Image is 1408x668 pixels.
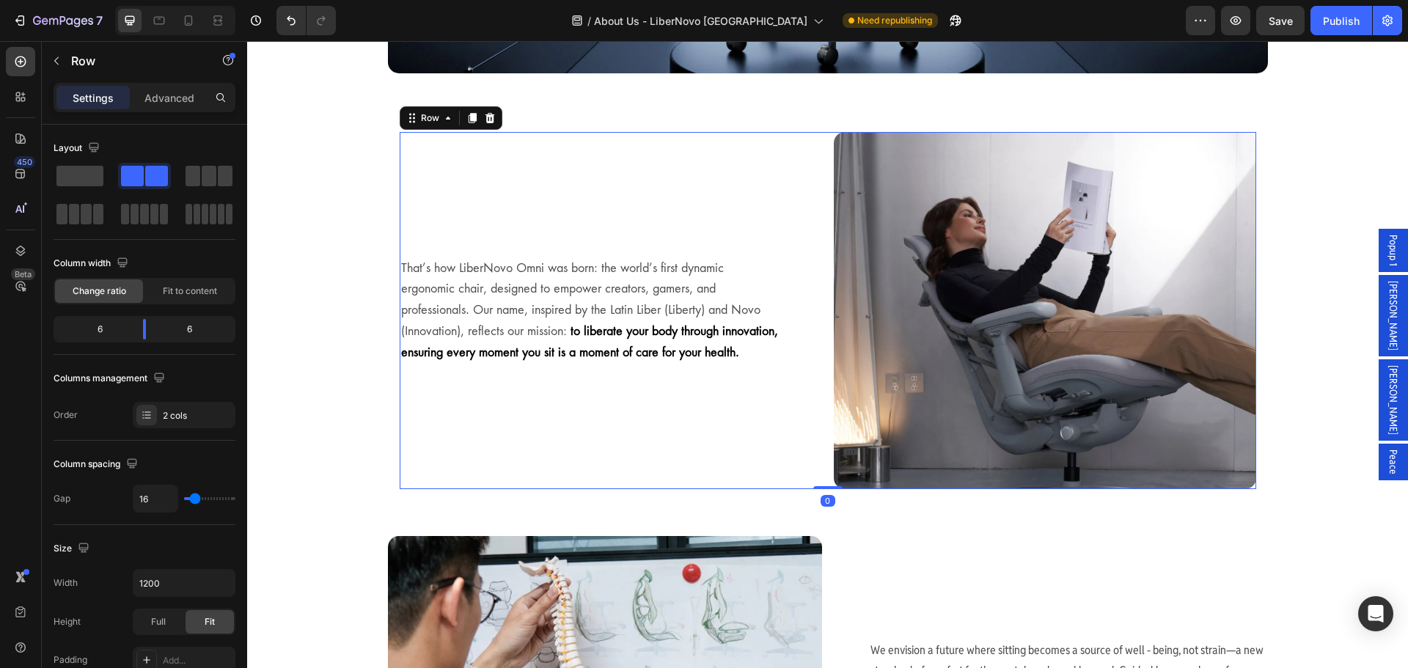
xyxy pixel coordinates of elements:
span: Fit to content [163,285,217,298]
div: Open Intercom Messenger [1358,596,1393,631]
span: Fit [205,615,215,628]
div: Columns management [54,369,168,389]
span: Popup 1 [1139,194,1154,225]
button: 7 [6,6,109,35]
span: About Us - LiberNovo [GEOGRAPHIC_DATA] [594,13,807,29]
div: Add... [163,654,232,667]
span: [PERSON_NAME] [1139,240,1154,309]
span: Peace [1139,408,1154,433]
div: Beta [11,268,35,280]
input: Auto [133,485,177,512]
input: Auto [133,570,235,596]
div: Padding [54,653,87,667]
p: Advanced [144,90,194,106]
span: Need republishing [857,14,932,27]
span: [PERSON_NAME] [1139,324,1154,394]
img: gempages_581456108338545235-3cfc6dde-a536-4b45-9e39-17d7af963df9.webp [587,91,1009,447]
div: 6 [56,319,131,339]
div: Column width [54,254,131,274]
div: Height [54,615,81,628]
div: Publish [1323,13,1360,29]
p: Settings [73,90,114,106]
div: Layout [54,139,103,158]
div: Order [54,408,78,422]
iframe: To enrich screen reader interactions, please activate Accessibility in Grammarly extension settings [247,41,1408,668]
span: Full [151,615,166,628]
div: 2 cols [163,409,232,422]
span: / [587,13,591,29]
button: Publish [1310,6,1372,35]
span: Save [1269,15,1293,27]
button: Save [1256,6,1305,35]
div: Size [54,539,92,559]
div: Gap [54,492,70,505]
p: That’s how LiberNovo Omni was born: the world’s first dynamic ergonomic chair, designed to empowe... [154,217,531,323]
strong: to liberate your body through innovation, ensuring every moment you sit is a moment of care for y... [154,282,531,319]
div: Undo/Redo [276,6,336,35]
div: 0 [573,454,588,466]
span: Change ratio [73,285,126,298]
p: 7 [96,12,103,29]
p: Row [71,52,196,70]
div: 450 [14,156,35,168]
div: Column spacing [54,455,141,474]
div: Row [171,70,195,84]
div: 6 [158,319,232,339]
div: Width [54,576,78,590]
